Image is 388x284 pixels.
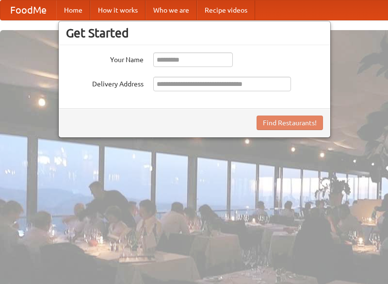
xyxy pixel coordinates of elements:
h3: Get Started [66,26,323,40]
label: Your Name [66,52,144,65]
label: Delivery Address [66,77,144,89]
a: How it works [90,0,145,20]
a: Recipe videos [197,0,255,20]
button: Find Restaurants! [257,116,323,130]
a: Home [56,0,90,20]
a: Who we are [145,0,197,20]
a: FoodMe [0,0,56,20]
